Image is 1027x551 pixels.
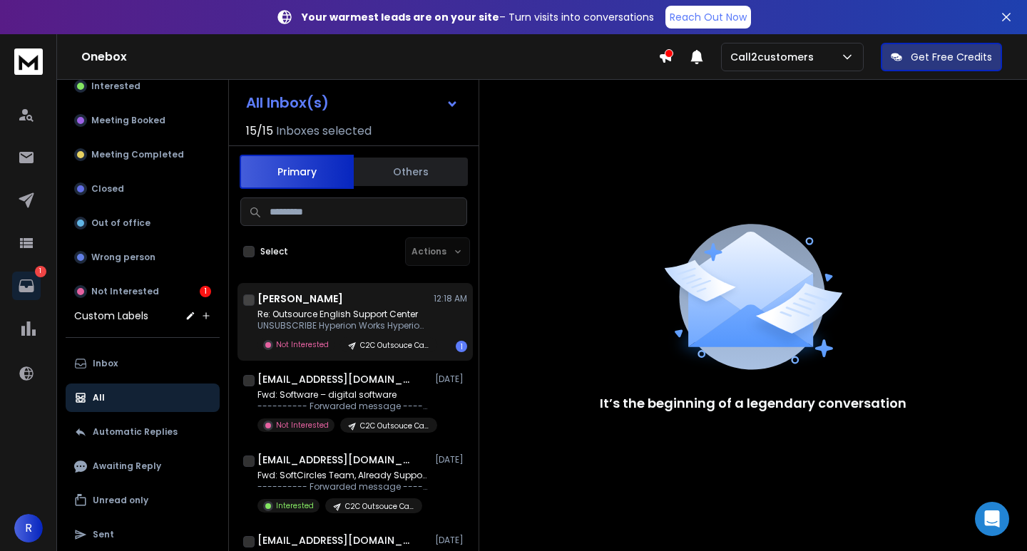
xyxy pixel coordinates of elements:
p: Automatic Replies [93,426,178,438]
button: R [14,514,43,542]
button: Automatic Replies [66,418,220,446]
p: Get Free Credits [911,50,992,64]
p: [DATE] [435,535,467,546]
h1: [EMAIL_ADDRESS][DOMAIN_NAME] [257,533,414,547]
p: Fwd: Software – digital software [257,389,429,401]
p: ---------- Forwarded message --------- From: [PERSON_NAME] [257,481,429,493]
p: Re: Outsource English Support Center [257,309,429,320]
h3: Custom Labels [74,309,148,323]
button: Sent [66,520,220,549]
p: Not Interested [91,286,159,297]
p: Awaiting Reply [93,460,161,472]
h3: Inboxes selected [276,123,372,140]
button: Primary [240,155,354,189]
p: Sent [93,529,114,540]
p: Unread only [93,495,148,506]
div: 1 [200,286,211,297]
h1: [EMAIL_ADDRESS][DOMAIN_NAME] [257,453,414,467]
button: Not Interested1 [66,277,220,306]
p: Out of office [91,217,150,229]
button: Get Free Credits [881,43,1002,71]
p: All [93,392,105,403]
p: [DATE] [435,454,467,465]
p: Not Interested [276,420,329,431]
p: 1 [35,266,46,277]
p: Call2customers [730,50,819,64]
button: All [66,383,220,412]
h1: [EMAIL_ADDRESS][DOMAIN_NAME] [257,372,414,386]
p: Meeting Booked [91,115,165,126]
span: 15 / 15 [246,123,273,140]
button: Others [354,156,468,187]
button: Interested [66,72,220,101]
button: Closed [66,175,220,203]
p: Meeting Completed [91,149,184,160]
div: 1 [456,341,467,352]
button: Meeting Completed [66,140,220,169]
a: 1 [12,272,41,300]
h1: All Inbox(s) [246,96,329,110]
button: Inbox [66,349,220,378]
h1: [PERSON_NAME] [257,292,343,306]
p: Fwd: SoftCircles Team, Already Supporting [257,470,429,481]
p: Wrong person [91,252,155,263]
button: Out of office [66,209,220,237]
button: Meeting Booked [66,106,220,135]
p: Closed [91,183,124,195]
button: Awaiting Reply [66,452,220,480]
a: Reach Out Now [665,6,751,29]
p: ---------- Forwarded message --------- From: Make [257,401,429,412]
div: Open Intercom Messenger [975,502,1009,536]
p: [DATE] [435,374,467,385]
p: 12:18 AM [434,293,467,304]
strong: Your warmest leads are on your site [302,10,499,24]
p: Interested [91,81,140,92]
p: UNSUBSCRIBE Hyperion Works Hyperion Works, [257,320,429,331]
p: C2C Outsouce Call Center 2025 [360,340,429,351]
button: Wrong person [66,243,220,272]
p: Inbox [93,358,118,369]
p: – Turn visits into conversations [302,10,654,24]
p: Interested [276,500,314,511]
button: Unread only [66,486,220,515]
img: logo [14,48,43,75]
label: Select [260,246,288,257]
p: Not Interested [276,339,329,350]
p: C2C Outsouce Call Center 2025 [345,501,414,512]
p: C2C Outsouce Call Center 2025 [360,421,429,431]
button: All Inbox(s) [235,88,470,117]
h1: Onebox [81,48,658,66]
p: Reach Out Now [670,10,747,24]
p: It’s the beginning of a legendary conversation [600,393,906,413]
